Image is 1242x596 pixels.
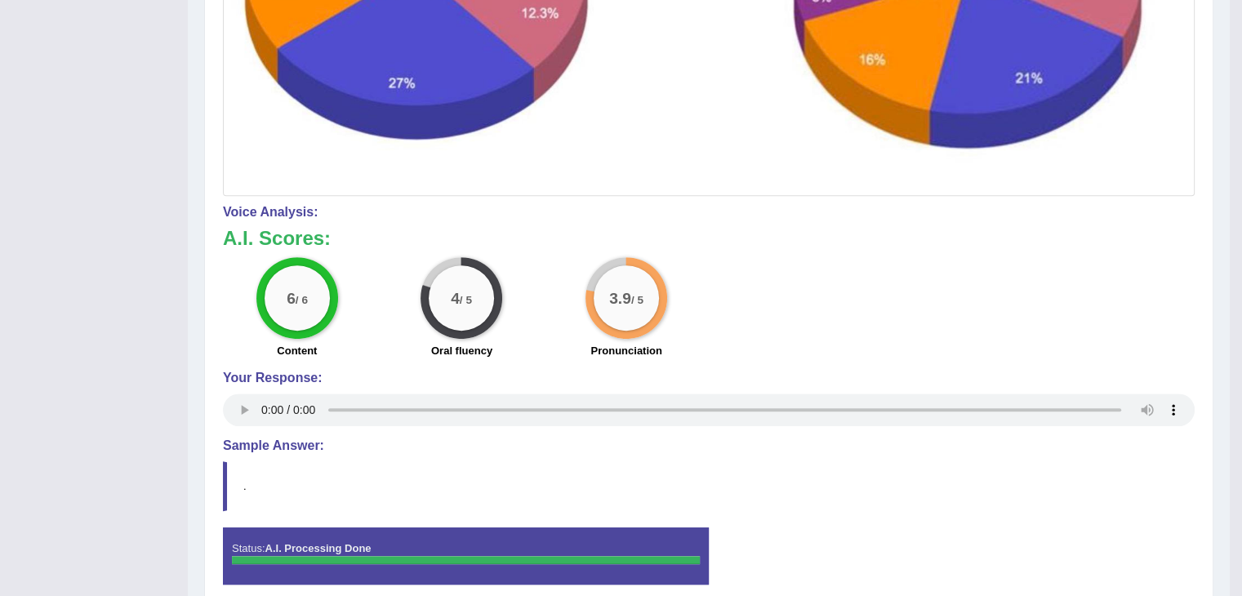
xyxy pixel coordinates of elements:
label: Oral fluency [431,343,492,358]
b: A.I. Scores: [223,227,331,249]
small: / 5 [460,294,472,306]
big: 3.9 [609,289,631,307]
h4: Your Response: [223,371,1195,385]
div: Status: [223,527,709,585]
strong: A.I. Processing Done [265,542,371,554]
h4: Sample Answer: [223,438,1195,453]
blockquote: . [223,461,1195,511]
big: 4 [452,289,461,307]
h4: Voice Analysis: [223,205,1195,220]
small: / 6 [296,294,308,306]
big: 6 [287,289,296,307]
label: Pronunciation [590,343,661,358]
small: / 5 [631,294,643,306]
label: Content [277,343,317,358]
